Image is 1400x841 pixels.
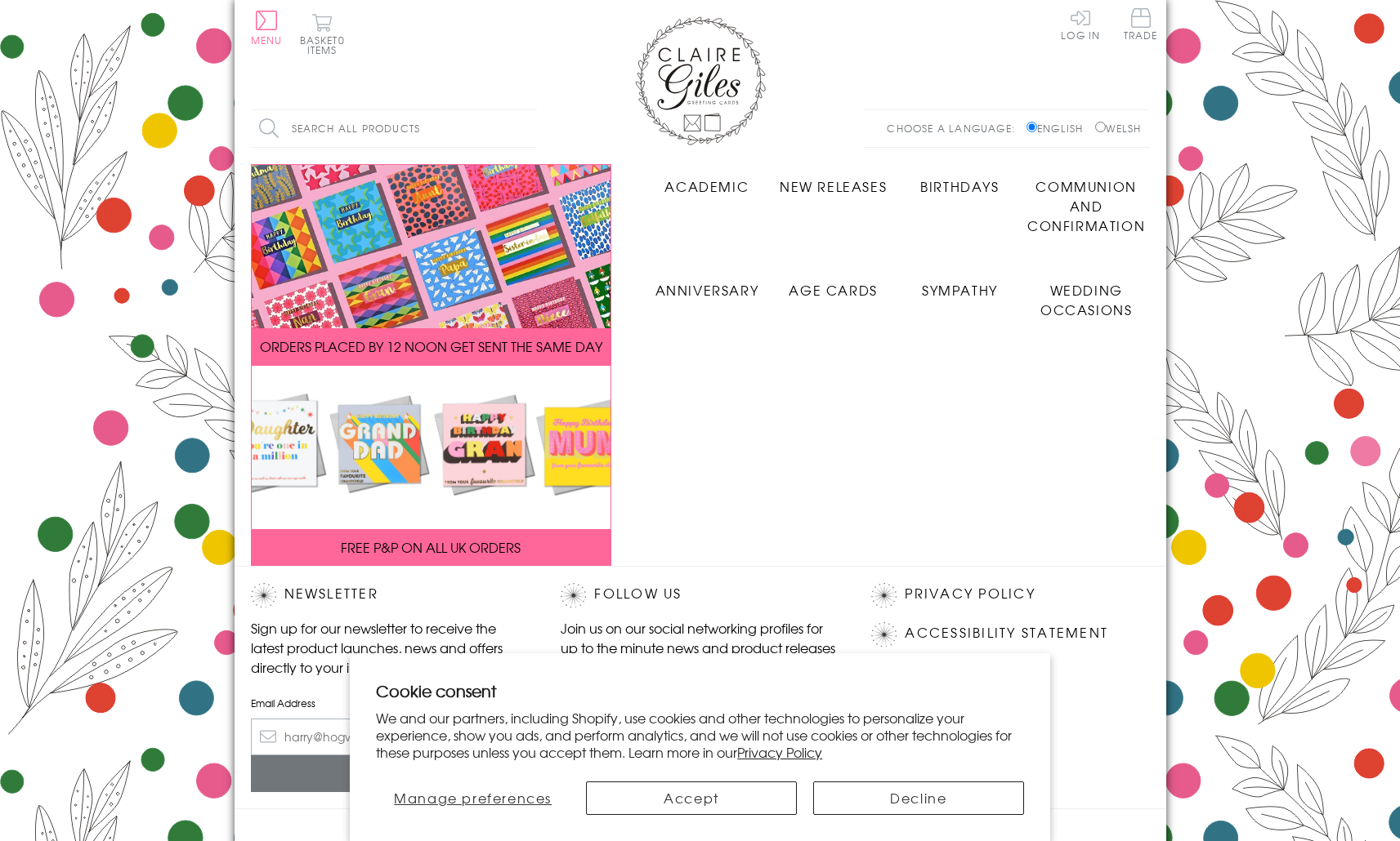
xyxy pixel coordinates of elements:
span: Menu [251,33,283,47]
span: FREE P&P ON ALL UK ORDERS [341,537,521,557]
span: Communion and Confirmation [1027,176,1145,235]
p: Choose a language: [887,121,1023,136]
span: 0 items [307,33,345,57]
label: Email Address [251,696,529,710]
a: Trade [1124,8,1158,43]
button: Manage preferences [376,781,570,815]
input: Welsh [1095,122,1106,132]
h2: Follow Us [561,583,839,607]
span: ORDERS PLACED BY 12 NOON GET SENT THE SAME DAY [260,336,602,356]
a: Academic [644,164,771,196]
span: New Releases [780,176,887,196]
a: Wedding Occasions [1023,268,1150,319]
a: Accessibility Statement [905,622,1108,644]
button: Accept [586,781,797,815]
h2: Newsletter [251,583,529,607]
span: Sympathy [922,280,998,300]
button: Menu [251,11,283,45]
a: Communion and Confirmation [1023,164,1150,235]
p: We and our partners, including Shopify, use cookies and other technologies to personalize your ex... [376,710,1024,760]
button: Basket0 items [300,13,345,55]
span: Age Cards [789,280,877,300]
a: New Releases [770,164,897,196]
a: Birthdays [897,164,1023,196]
span: Academic [664,176,749,196]
input: Search [521,110,537,147]
a: Sympathy [897,268,1023,300]
span: Wedding Occasions [1040,280,1132,319]
img: Claire Giles Greetings Cards [635,16,766,145]
span: Manage preferences [394,788,552,808]
span: Trade [1124,8,1158,40]
a: Privacy Policy [737,742,822,762]
button: Decline [813,781,1024,815]
span: Anniversary [655,280,759,300]
p: Join us on our social networking profiles for up to the minute news and product releases the mome... [561,618,839,677]
h2: Cookie consent [376,679,1024,702]
a: Privacy Policy [905,583,1035,605]
span: Birthdays [920,176,999,196]
input: harry@hogwarts.edu [251,719,529,755]
input: Subscribe [251,755,529,792]
input: English [1027,122,1037,132]
a: Anniversary [644,268,771,300]
label: English [1027,121,1091,136]
p: Sign up for our newsletter to receive the latest product launches, news and offers directly to yo... [251,618,529,677]
a: Log In [1061,8,1100,40]
label: Welsh [1095,121,1142,136]
a: Age Cards [770,268,897,300]
input: Search all products [251,110,537,147]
